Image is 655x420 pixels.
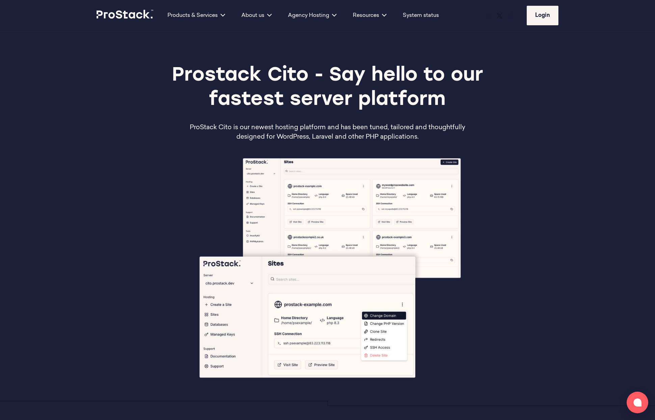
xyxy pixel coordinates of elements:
[345,11,395,20] div: Resources
[143,64,512,112] h1: Prostack Cito - Say hello to our fastest server platform
[280,11,345,20] div: Agency Hosting
[97,10,154,21] a: Prostack logo
[627,392,648,413] button: Open chat window
[527,6,558,25] a: Login
[233,11,280,20] div: About us
[189,123,466,142] p: ProStack Cito is our newest hosting platform and has been tuned, tailored and thoughtfully design...
[535,13,550,18] span: Login
[403,11,439,20] a: System status
[159,11,233,20] div: Products & Services
[189,156,466,388] img: Cito-website-page-1-768x644.png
